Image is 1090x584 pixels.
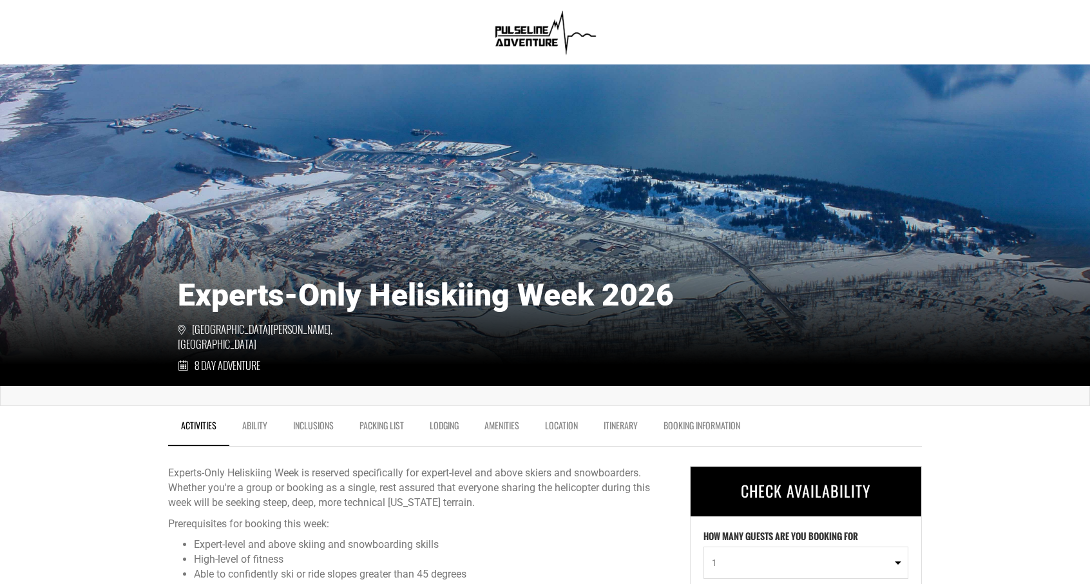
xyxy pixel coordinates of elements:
a: Inclusions [280,413,347,445]
span: 1 [712,556,892,569]
button: 1 [703,547,908,579]
a: Activities [168,413,229,446]
a: Lodging [417,413,472,445]
span: CHECK AVAILABILITY [741,479,871,502]
li: High-level of fitness [194,552,671,567]
label: HOW MANY GUESTS ARE YOU BOOKING FOR [703,530,858,547]
span: 8 Day Adventure [195,358,260,373]
h1: Experts-Only Heliskiing Week 2026 [178,278,912,313]
span: [GEOGRAPHIC_DATA][PERSON_NAME], [GEOGRAPHIC_DATA] [178,322,361,352]
li: Able to confidently ski or ride slopes greater than 45 degrees [194,567,671,582]
a: Location [532,413,591,445]
p: Experts-Only Heliskiing Week is reserved specifically for expert-level and above skiers and snowb... [168,466,671,511]
p: Prerequisites for booking this week: [168,517,671,532]
a: BOOKING INFORMATION [651,413,753,445]
img: 1638909355.png [490,6,601,58]
li: Expert-level and above skiing and snowboarding skills [194,538,671,552]
a: Ability [229,413,280,445]
a: Packing List [347,413,417,445]
a: Amenities [472,413,532,445]
a: Itinerary [591,413,651,445]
